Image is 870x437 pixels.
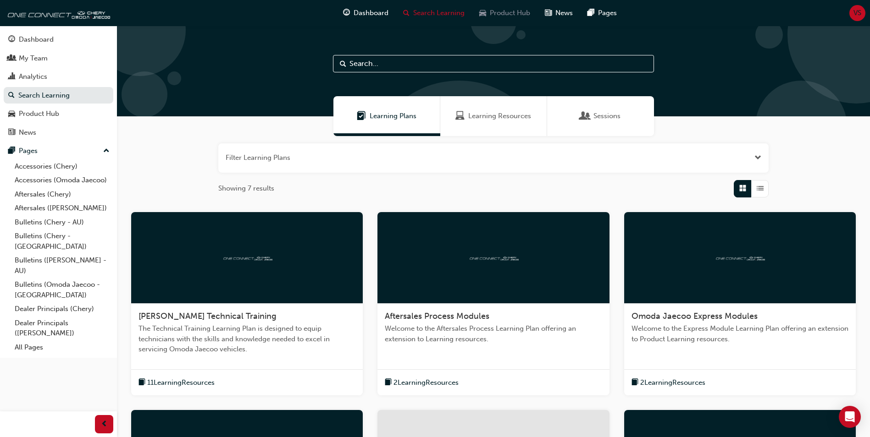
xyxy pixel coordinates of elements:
div: Analytics [19,71,47,82]
div: My Team [19,53,48,64]
span: Welcome to the Aftersales Process Learning Plan offering an extension to Learning resources. [385,323,602,344]
span: VS [853,8,861,18]
button: Pages [4,142,113,159]
span: search-icon [8,92,15,100]
span: Search [340,59,346,69]
span: Grid [739,183,746,194]
a: guage-iconDashboard [336,4,396,22]
a: oneconnectOmoda Jaecoo Express ModulesWelcome to the Express Module Learning Plan offering an ext... [624,212,856,396]
button: Open the filter [754,153,761,163]
span: book-icon [632,377,638,388]
a: News [4,124,113,141]
a: Product Hub [4,105,113,122]
a: Dealer Principals (Chery) [11,302,113,316]
div: Open Intercom Messenger [839,406,861,428]
span: Product Hub [490,8,530,18]
a: Dealer Principals ([PERSON_NAME]) [11,316,113,340]
a: All Pages [11,340,113,355]
a: Aftersales ([PERSON_NAME]) [11,201,113,215]
span: The Technical Training Learning Plan is designed to equip technicians with the skills and knowled... [139,323,355,355]
span: Learning Resources [468,111,531,121]
div: Product Hub [19,109,59,119]
button: book-icon2LearningResources [632,377,705,388]
span: Omoda Jaecoo Express Modules [632,311,758,321]
a: SessionsSessions [547,96,654,136]
a: My Team [4,50,113,67]
span: pages-icon [587,7,594,19]
span: news-icon [8,129,15,137]
span: news-icon [545,7,552,19]
a: Bulletins (Chery - AU) [11,215,113,229]
span: book-icon [139,377,145,388]
a: pages-iconPages [580,4,624,22]
span: Sessions [581,111,590,121]
a: search-iconSearch Learning [396,4,472,22]
button: book-icon11LearningResources [139,377,215,388]
span: Pages [598,8,617,18]
span: Sessions [593,111,621,121]
span: [PERSON_NAME] Technical Training [139,311,277,321]
span: chart-icon [8,73,15,81]
span: search-icon [403,7,410,19]
span: List [757,183,764,194]
a: Accessories (Omoda Jaecoo) [11,173,113,187]
a: Search Learning [4,87,113,104]
span: 2 Learning Resources [393,377,459,388]
a: Learning ResourcesLearning Resources [440,96,547,136]
span: guage-icon [343,7,350,19]
span: 11 Learning Resources [147,377,215,388]
button: VS [849,5,865,21]
span: pages-icon [8,147,15,155]
span: car-icon [479,7,486,19]
span: people-icon [8,55,15,63]
a: Bulletins (Chery - [GEOGRAPHIC_DATA]) [11,229,113,253]
img: oneconnect [5,4,110,22]
div: Pages [19,146,38,156]
input: Search... [333,55,654,72]
button: book-icon2LearningResources [385,377,459,388]
span: Showing 7 results [218,183,274,194]
span: Dashboard [354,8,388,18]
div: Dashboard [19,34,54,45]
span: Welcome to the Express Module Learning Plan offering an extension to Product Learning resources. [632,323,848,344]
span: 2 Learning Resources [640,377,705,388]
a: Aftersales (Chery) [11,187,113,202]
a: car-iconProduct Hub [472,4,538,22]
span: Learning Plans [370,111,416,121]
a: Bulletins (Omoda Jaecoo - [GEOGRAPHIC_DATA]) [11,278,113,302]
span: up-icon [103,145,110,157]
a: Analytics [4,68,113,85]
span: Learning Plans [357,111,366,121]
span: book-icon [385,377,392,388]
a: Accessories (Chery) [11,159,113,174]
img: oneconnect [222,253,272,262]
a: Bulletins ([PERSON_NAME] - AU) [11,253,113,278]
a: Learning PlansLearning Plans [333,96,440,136]
span: guage-icon [8,36,15,44]
a: news-iconNews [538,4,580,22]
span: prev-icon [101,419,108,430]
span: Aftersales Process Modules [385,311,489,321]
a: Dashboard [4,31,113,48]
a: oneconnect[PERSON_NAME] Technical TrainingThe Technical Training Learning Plan is designed to equ... [131,212,363,396]
div: News [19,127,36,138]
button: DashboardMy TeamAnalyticsSearch LearningProduct HubNews [4,29,113,142]
img: oneconnect [715,253,765,262]
a: oneconnectAftersales Process ModulesWelcome to the Aftersales Process Learning Plan offering an e... [377,212,609,396]
span: car-icon [8,110,15,118]
span: Learning Resources [455,111,465,121]
span: Search Learning [413,8,465,18]
img: oneconnect [468,253,519,262]
span: News [555,8,573,18]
